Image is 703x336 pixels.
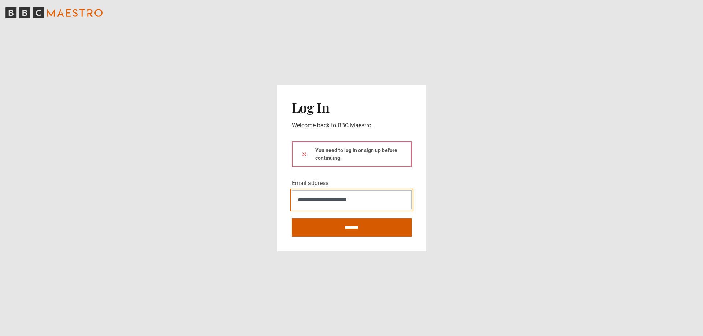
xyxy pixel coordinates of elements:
[292,141,412,167] div: You need to log in or sign up before continuing.
[292,99,412,115] h2: Log In
[5,7,103,18] svg: BBC Maestro
[292,121,412,130] p: Welcome back to BBC Maestro.
[292,179,328,188] label: Email address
